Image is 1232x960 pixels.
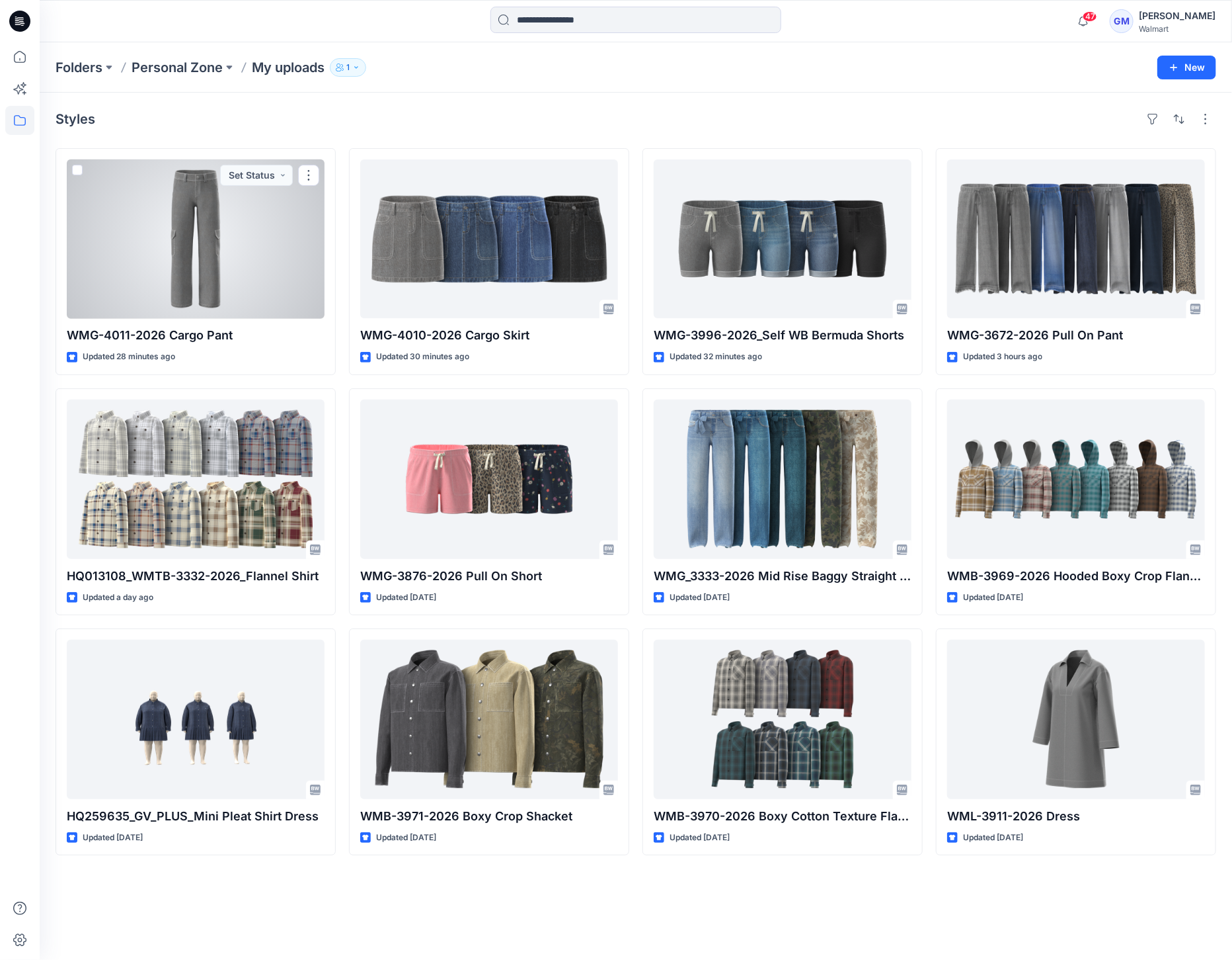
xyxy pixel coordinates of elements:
a: WMB-3969-2026 Hooded Boxy Crop Flannel [947,400,1205,558]
div: GM [1110,9,1134,33]
a: WML-3911-2026 Dress [947,640,1205,799]
p: WMG-3876-2026 Pull On Short [360,567,618,586]
a: HQ013108_WMTB-3332-2026_Flannel Shirt [67,400,325,558]
p: WMB-3971-2026 Boxy Crop Shacket [360,807,618,826]
p: HQ013108_WMTB-3332-2026_Flannel Shirt [67,567,325,586]
div: Walmart [1139,24,1215,34]
a: WMG-4010-2026 Cargo Skirt [360,159,618,318]
p: Updated [DATE] [963,831,1023,845]
button: 1 [330,58,366,77]
p: WMG_3333-2026 Mid Rise Baggy Straight Pant [654,567,911,586]
a: WMG-4011-2026 Cargo Pant [67,159,325,318]
p: WMG-3672-2026 Pull On Pant [947,326,1205,345]
button: New [1157,56,1216,79]
p: WMB-3970-2026 Boxy Cotton Texture Flannel [654,807,911,826]
a: WMB-3971-2026 Boxy Crop Shacket [360,640,618,799]
span: 47 [1083,11,1097,22]
p: Updated 30 minutes ago [376,350,469,364]
p: Updated 28 minutes ago [83,350,175,364]
p: Updated [DATE] [670,591,730,605]
a: HQ259635_GV_PLUS_Mini Pleat Shirt Dress [67,640,325,799]
p: Updated [DATE] [670,831,730,845]
p: HQ259635_GV_PLUS_Mini Pleat Shirt Dress [67,807,325,826]
p: Updated 32 minutes ago [670,350,762,364]
p: Updated [DATE] [83,831,143,845]
div: [PERSON_NAME] [1139,8,1215,24]
p: Updated [DATE] [376,831,436,845]
p: 1 [346,60,350,75]
p: Updated a day ago [83,591,153,605]
p: WMG-3996-2026_Self WB Bermuda Shorts [654,326,911,345]
p: Updated [DATE] [963,591,1023,605]
p: WMG-4010-2026 Cargo Skirt [360,326,618,345]
a: WMG-3996-2026_Self WB Bermuda Shorts [654,159,911,318]
h4: Styles [56,111,95,127]
a: WMB-3970-2026 Boxy Cotton Texture Flannel [654,640,911,799]
a: Personal Zone [132,58,223,77]
p: WML-3911-2026 Dress [947,807,1205,826]
a: WMG_3333-2026 Mid Rise Baggy Straight Pant [654,400,911,558]
p: My uploads [252,58,325,77]
p: WMG-4011-2026 Cargo Pant [67,326,325,345]
a: WMG-3672-2026 Pull On Pant [947,159,1205,318]
a: WMG-3876-2026 Pull On Short [360,400,618,558]
p: Updated 3 hours ago [963,350,1042,364]
a: Folders [56,58,102,77]
p: WMB-3969-2026 Hooded Boxy Crop Flannel [947,567,1205,586]
p: Updated [DATE] [376,591,436,605]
